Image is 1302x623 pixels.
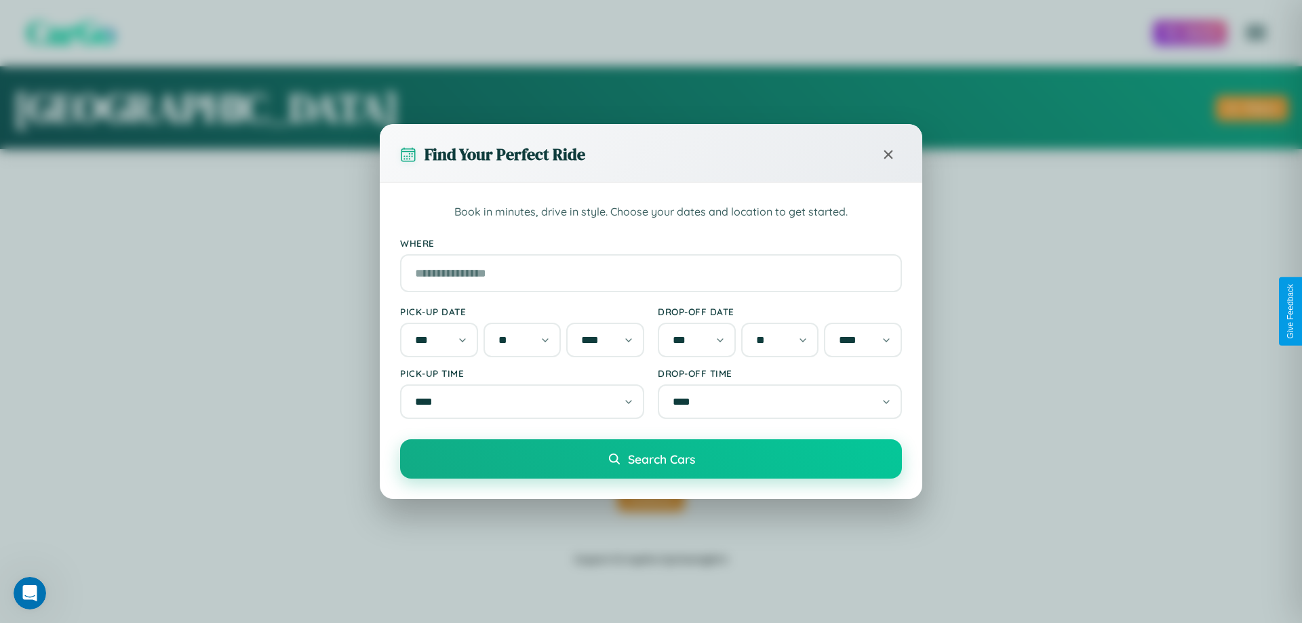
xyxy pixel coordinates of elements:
[425,143,585,165] h3: Find Your Perfect Ride
[658,306,902,317] label: Drop-off Date
[400,237,902,249] label: Where
[400,367,644,379] label: Pick-up Time
[658,367,902,379] label: Drop-off Time
[400,203,902,221] p: Book in minutes, drive in style. Choose your dates and location to get started.
[400,439,902,479] button: Search Cars
[628,451,695,466] span: Search Cars
[400,306,644,317] label: Pick-up Date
